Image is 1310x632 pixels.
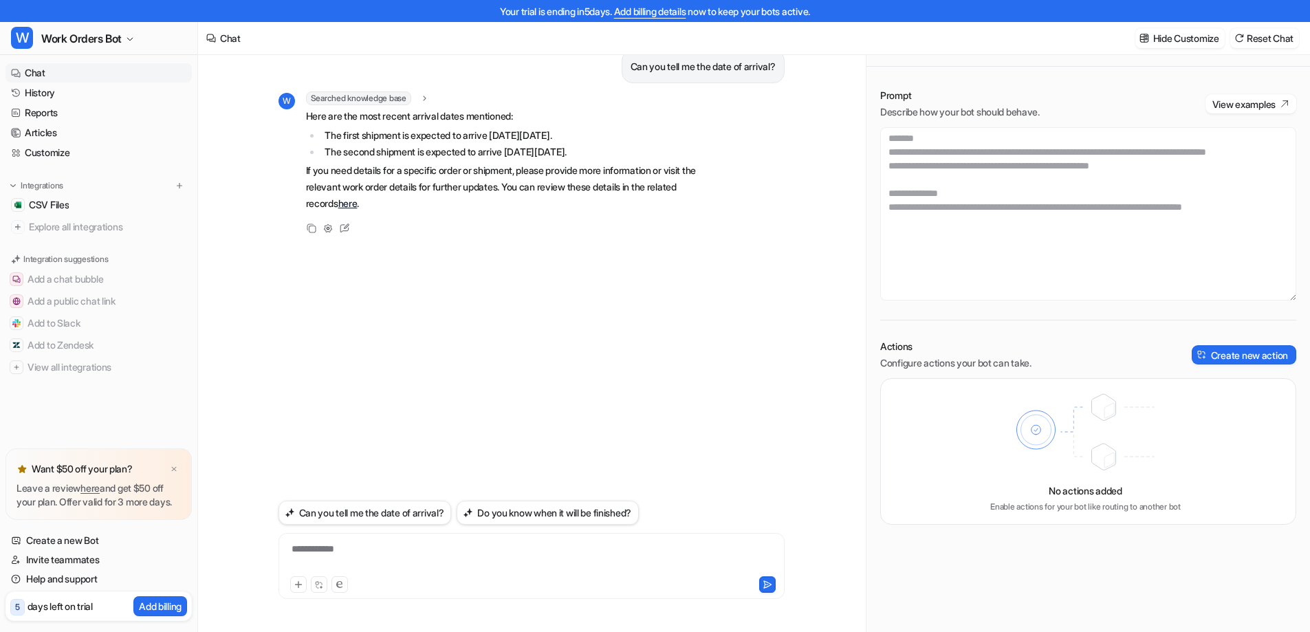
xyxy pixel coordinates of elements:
p: Add billing [139,599,182,613]
img: menu_add.svg [175,181,184,190]
p: Here are the most recent arrival dates mentioned: [306,108,708,124]
span: Work Orders Bot [41,29,122,48]
img: customize [1139,33,1149,43]
a: History [6,83,192,102]
button: Create new action [1192,345,1296,364]
p: days left on trial [28,599,93,613]
p: Enable actions for your bot like routing to another bot [990,501,1181,513]
img: reset [1234,33,1244,43]
button: Can you tell me the date of arrival? [279,501,452,525]
img: create-action-icon.svg [1197,350,1207,360]
img: star [17,464,28,475]
a: here [338,197,358,209]
p: Prompt [880,89,1040,102]
img: View all integrations [12,363,21,371]
p: Want $50 off your plan? [32,462,133,476]
button: Add a public chat linkAdd a public chat link [6,290,192,312]
p: Integration suggestions [23,253,108,265]
span: W [11,27,33,49]
button: Reset Chat [1230,28,1299,48]
a: Add billing details [614,6,686,17]
img: expand menu [8,181,18,190]
p: Describe how your bot should behave. [880,105,1040,119]
p: Configure actions your bot can take. [880,356,1031,370]
li: The first shipment is expected to arrive [DATE][DATE]. [321,127,708,144]
button: View examples [1205,94,1296,113]
a: Explore all integrations [6,217,192,237]
button: View all integrationsView all integrations [6,356,192,378]
span: Searched knowledge base [306,91,411,105]
button: Add to ZendeskAdd to Zendesk [6,334,192,356]
p: Leave a review and get $50 off your plan. Offer valid for 3 more days. [17,481,181,509]
a: here [80,482,100,494]
li: The second shipment is expected to arrive [DATE][DATE]. [321,144,708,160]
img: Add a chat bubble [12,275,21,283]
span: Explore all integrations [29,216,186,238]
span: CSV Files [29,198,69,212]
a: Reports [6,103,192,122]
p: Integrations [21,180,63,191]
p: Actions [880,340,1031,353]
p: 5 [15,601,20,613]
a: Help and support [6,569,192,589]
img: CSV Files [14,201,22,209]
img: Add a public chat link [12,297,21,305]
img: explore all integrations [11,220,25,234]
a: Customize [6,143,192,162]
button: Integrations [6,179,67,193]
p: No actions added [1049,483,1122,498]
img: x [170,465,178,474]
button: Hide Customize [1135,28,1225,48]
p: If you need details for a specific order or shipment, please provide more information or visit th... [306,162,708,212]
p: Hide Customize [1153,31,1219,45]
a: Articles [6,123,192,142]
img: Add to Slack [12,319,21,327]
button: Do you know when it will be finished? [457,501,639,525]
p: Can you tell me the date of arrival? [631,58,776,75]
div: Chat [220,31,241,45]
span: W [279,93,295,109]
a: Create a new Bot [6,531,192,550]
a: Invite teammates [6,550,192,569]
a: CSV FilesCSV Files [6,195,192,215]
img: Add to Zendesk [12,341,21,349]
button: Add a chat bubbleAdd a chat bubble [6,268,192,290]
button: Add to SlackAdd to Slack [6,312,192,334]
a: Chat [6,63,192,83]
button: Add billing [133,596,187,616]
